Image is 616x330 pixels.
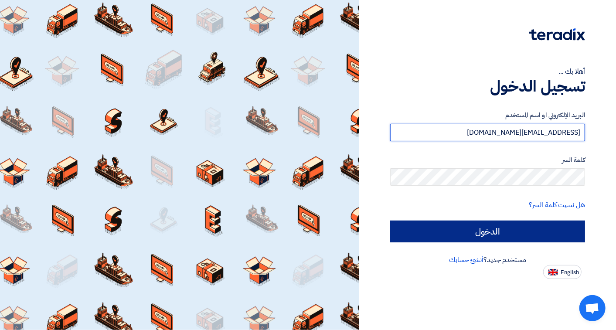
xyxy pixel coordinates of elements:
span: English [561,269,579,276]
a: هل نسيت كلمة السر؟ [529,200,585,210]
input: الدخول [390,221,585,242]
div: أهلا بك ... [390,66,585,77]
label: كلمة السر [390,155,585,165]
label: البريد الإلكتروني او اسم المستخدم [390,110,585,120]
h1: تسجيل الدخول [390,77,585,96]
a: أنشئ حسابك [449,255,483,265]
input: أدخل بريد العمل الإلكتروني او اسم المستخدم الخاص بك ... [390,124,585,141]
img: en-US.png [548,269,558,276]
button: English [543,265,582,279]
div: مستخدم جديد؟ [390,255,585,265]
img: Teradix logo [529,28,585,41]
div: Open chat [579,295,606,321]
